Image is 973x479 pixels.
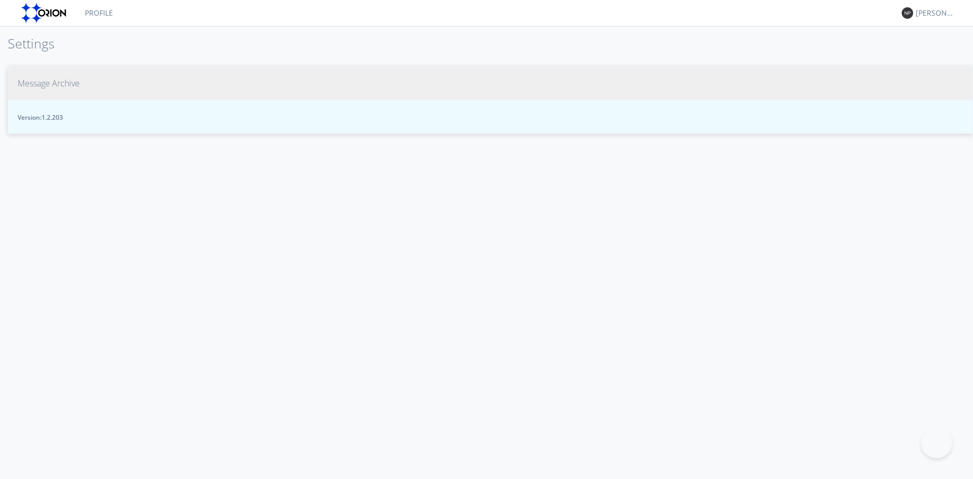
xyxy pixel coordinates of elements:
span: Message Archive [18,78,80,90]
span: Version: 1.2.203 [18,113,963,122]
iframe: Toggle Customer Support [921,427,952,458]
button: Message Archive [8,67,973,100]
button: Version:1.2.203 [8,100,973,134]
img: orion-labs-logo.svg [21,3,69,23]
div: [PERSON_NAME] * [916,8,955,18]
img: 373638.png [902,7,913,19]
